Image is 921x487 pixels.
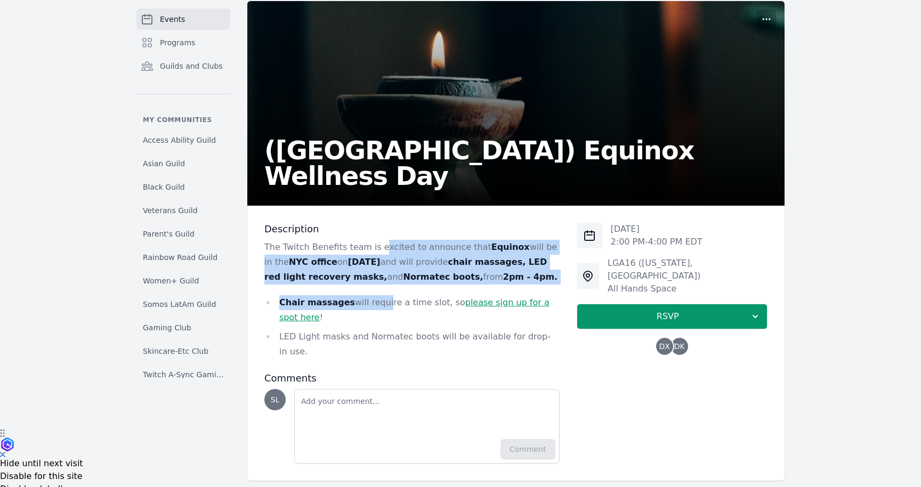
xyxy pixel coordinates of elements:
span: Veterans Guild [143,205,198,216]
a: Twitch A-Sync Gaming (TAG) Club [136,365,230,384]
span: Women+ Guild [143,275,199,286]
button: Comment [500,439,555,459]
a: Somos LatAm Guild [136,295,230,314]
p: 2:00 PM - 4:00 PM EDT [611,236,702,248]
span: RSVP [586,310,750,323]
span: Gaming Club [143,322,191,333]
span: Parent's Guild [143,229,195,239]
span: SL [271,396,280,403]
p: My communities [136,116,230,124]
a: Events [136,9,230,30]
span: Twitch A-Sync Gaming (TAG) Club [143,369,224,380]
span: DX [659,343,670,350]
h3: Comments [264,372,560,385]
div: LGA16 ([US_STATE], [GEOGRAPHIC_DATA]) [608,257,768,282]
strong: Equinox [491,242,530,252]
h3: Description [264,223,560,236]
span: Programs [160,37,195,48]
span: Rainbow Road Guild [143,252,217,263]
a: Women+ Guild [136,271,230,290]
li: will require a time slot, so ! [264,295,560,325]
a: Veterans Guild [136,201,230,220]
h2: ([GEOGRAPHIC_DATA]) Equinox Wellness Day [264,137,768,189]
a: Programs [136,32,230,53]
a: Gaming Club [136,318,230,337]
strong: 2pm - 4pm. [503,272,558,282]
span: Guilds and Clubs [160,61,223,71]
strong: Normatec boots, [403,272,483,282]
p: [DATE] [611,223,702,236]
span: Events [160,14,185,25]
span: Black Guild [143,182,185,192]
strong: NYC office [289,257,337,267]
a: Skincare-Etc Club [136,342,230,361]
li: LED Light masks and Normatec boots will be available for drop- in use. [264,329,560,359]
span: Skincare-Etc Club [143,346,208,356]
strong: [DATE] [348,257,381,267]
p: The Twitch Benefits team is excited to announce that will be in the on and will provide and from [264,240,560,285]
a: Asian Guild [136,154,230,173]
a: Access Ability Guild [136,131,230,150]
span: Asian Guild [143,158,185,169]
button: RSVP [577,304,768,329]
a: Rainbow Road Guild [136,248,230,267]
strong: Chair massages [279,297,355,307]
span: DK [674,343,685,350]
a: Parent's Guild [136,224,230,243]
span: Somos LatAm Guild [143,299,216,310]
span: Access Ability Guild [143,135,216,145]
a: Guilds and Clubs [136,55,230,77]
div: All Hands Space [608,282,768,295]
a: Black Guild [136,177,230,197]
nav: Sidebar [136,9,230,378]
